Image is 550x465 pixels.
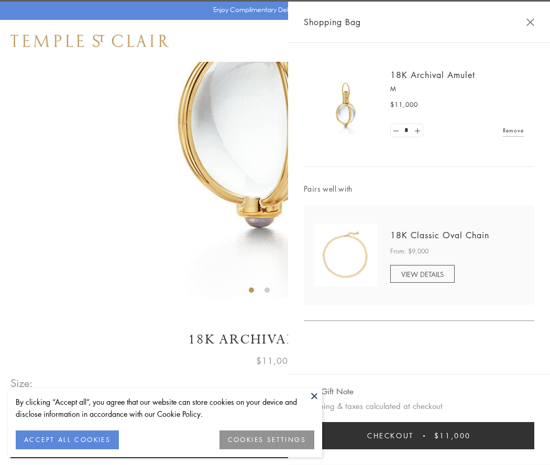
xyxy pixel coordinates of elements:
[314,224,377,286] img: N88865-OV18
[412,124,422,137] a: Set quantity to 2
[314,73,377,136] img: 18K Archival Amulet
[304,400,534,413] p: Shipping & taxes calculated at checkout
[10,35,169,47] img: Temple St. Clair
[304,183,534,195] span: Pairs well with
[16,430,119,449] button: ACCEPT ALL COOKIES
[213,5,332,15] p: Enjoy Complimentary Delivery & Returns
[390,84,524,94] p: M
[10,330,540,349] h1: 18K Archival Amulet
[304,385,354,398] button: Add Gift Note
[256,354,294,368] span: $11,000
[503,125,524,136] a: Remove
[401,269,444,279] span: VIEW DETAILS
[390,265,455,283] a: VIEW DETAILS
[16,396,314,420] div: By clicking “Accept all”, you agree that our website can store cookies on your device and disclos...
[526,18,534,26] button: Close Shopping Bag
[390,99,418,110] span: $11,000
[391,124,401,137] a: Set quantity to 0
[390,246,428,257] span: From: $9,000
[390,229,489,241] a: 18K Classic Oval Chain
[304,15,361,29] span: Shopping Bag
[390,69,475,81] a: 18K Archival Amulet
[367,430,414,441] span: Checkout
[434,430,471,441] span: $11,000
[10,374,34,392] span: Size:
[304,422,534,449] button: Checkout $11,000
[219,430,314,449] button: COOKIES SETTINGS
